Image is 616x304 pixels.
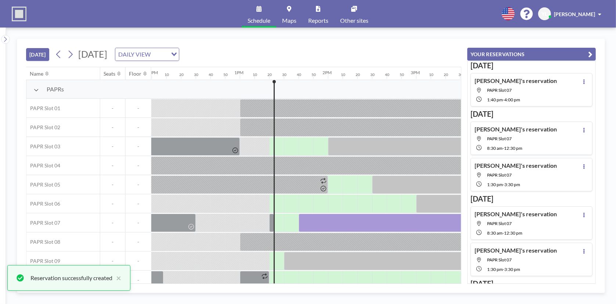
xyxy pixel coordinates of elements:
span: PAPR Slot 02 [26,124,60,131]
span: - [126,239,151,245]
div: 50 [311,72,316,77]
span: PAPR Slot 07 [487,136,512,141]
div: 20 [356,72,360,77]
span: - [100,181,125,188]
span: [DATE] [78,48,107,59]
span: 4:00 PM [504,97,520,102]
span: PAPR Slot 07 [26,220,60,226]
span: PAPR Slot 07 [487,172,512,178]
span: - [100,105,125,112]
h3: [DATE] [471,109,592,119]
span: PAPR Slot 06 [26,200,60,207]
span: - [126,200,151,207]
button: YOUR RESERVATIONS [467,48,596,61]
span: 12:30 PM [504,145,522,151]
div: 3PM [411,70,420,75]
span: 3:30 PM [504,182,520,187]
h4: [PERSON_NAME]'s reservation [475,77,557,84]
span: Other sites [340,18,368,23]
span: PAPR Slot 08 [26,239,60,245]
h3: [DATE] [471,279,592,288]
button: close [112,274,121,282]
span: - [100,124,125,131]
span: PAPR Slot 03 [26,143,60,150]
span: - [126,124,151,131]
span: Maps [282,18,296,23]
div: 10 [341,72,345,77]
div: 30 [194,72,198,77]
span: 1:30 PM [487,267,503,272]
span: - [100,239,125,245]
span: 8:30 AM [487,230,502,236]
div: Seats [104,70,116,77]
span: - [100,143,125,150]
div: 12PM [146,70,158,75]
span: - [100,200,125,207]
span: PAPR Slot 04 [26,162,60,169]
div: 30 [458,72,463,77]
span: - [126,162,151,169]
span: 1:30 PM [487,182,503,187]
span: Reports [308,18,328,23]
h4: [PERSON_NAME]'s reservation [475,162,557,169]
div: Reservation successfully created [30,274,112,282]
span: - [100,162,125,169]
div: 20 [179,72,184,77]
div: Name [30,70,44,77]
h3: [DATE] [471,194,592,203]
span: PAPRs [47,86,64,93]
span: - [502,145,504,151]
span: YL [542,11,548,17]
span: - [126,105,151,112]
div: Search for option [115,48,179,61]
span: - [126,143,151,150]
span: 3:30 PM [504,267,520,272]
span: PAPR Slot 07 [487,257,512,263]
img: organization-logo [12,7,26,21]
span: DAILY VIEW [117,50,152,59]
div: 30 [282,72,287,77]
div: 40 [385,72,389,77]
div: 50 [400,72,404,77]
h3: [DATE] [471,61,592,70]
div: 50 [223,72,228,77]
span: - [502,230,504,236]
span: - [503,97,504,102]
span: - [126,181,151,188]
span: - [126,258,151,264]
span: - [100,258,125,264]
span: - [126,220,151,226]
span: 12:30 PM [504,230,522,236]
span: 1:40 PM [487,97,503,102]
span: - [503,267,504,272]
span: - [126,277,151,283]
span: - [100,220,125,226]
div: 40 [209,72,213,77]
div: 1PM [234,70,244,75]
span: PAPR Slot 01 [26,105,60,112]
div: 2PM [323,70,332,75]
h4: [PERSON_NAME]'s reservation [475,210,557,218]
div: 10 [253,72,257,77]
div: 10 [165,72,169,77]
span: PAPR Slot 07 [487,87,512,93]
div: 20 [444,72,448,77]
span: 8:30 AM [487,145,502,151]
div: 20 [267,72,272,77]
div: 40 [297,72,301,77]
h4: [PERSON_NAME]'s reservation [475,247,557,254]
span: Schedule [248,18,270,23]
div: 10 [429,72,433,77]
button: [DATE] [26,48,49,61]
span: [PERSON_NAME] [554,11,595,17]
span: PAPR Slot 09 [26,258,60,264]
div: 30 [370,72,375,77]
span: PAPR Slot 07 [487,221,512,226]
span: - [503,182,504,187]
h4: [PERSON_NAME]'s reservation [475,126,557,133]
span: PAPR Slot 05 [26,181,60,188]
input: Search for option [153,50,167,59]
div: Floor [129,70,142,77]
